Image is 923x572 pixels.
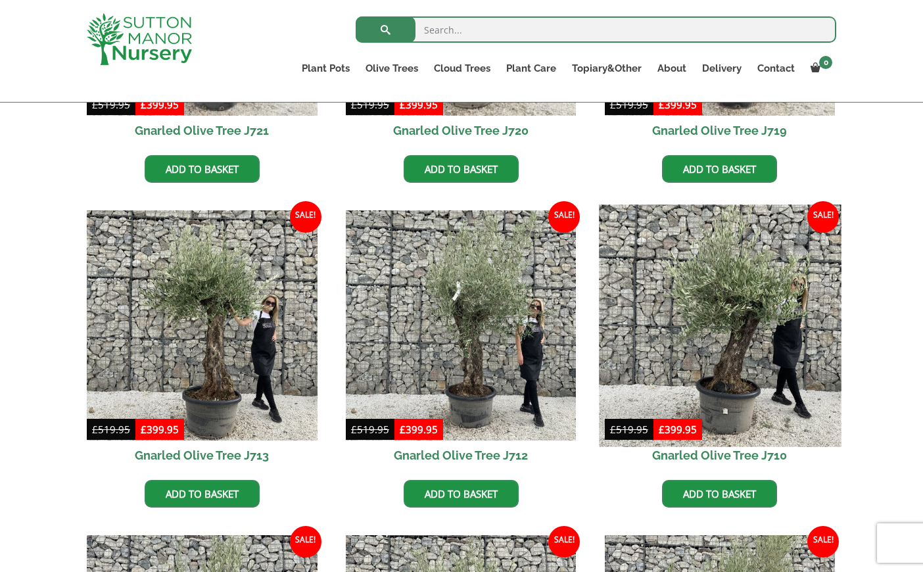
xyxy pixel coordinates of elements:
span: Sale! [548,201,580,233]
a: Plant Pots [294,59,358,78]
a: Add to basket: “Gnarled Olive Tree J713” [145,480,260,508]
bdi: 519.95 [92,423,130,436]
span: £ [351,423,357,436]
span: Sale! [290,201,321,233]
bdi: 519.95 [610,423,648,436]
a: Sale! Gnarled Olive Tree J713 [87,210,318,471]
h2: Gnarled Olive Tree J719 [605,116,836,145]
a: Cloud Trees [426,59,498,78]
bdi: 519.95 [92,98,130,111]
span: Sale! [807,201,839,233]
span: £ [351,98,357,111]
span: £ [400,423,406,436]
h2: Gnarled Olive Tree J713 [87,441,318,470]
span: £ [141,98,147,111]
img: Gnarled Olive Tree J713 [87,210,318,441]
span: Sale! [290,526,321,558]
h2: Gnarled Olive Tree J721 [87,116,318,145]
a: Contact [749,59,803,78]
img: Gnarled Olive Tree J710 [599,204,841,446]
a: Add to basket: “Gnarled Olive Tree J721” [145,155,260,183]
a: Sale! Gnarled Olive Tree J712 [346,210,577,471]
a: Add to basket: “Gnarled Olive Tree J719” [662,155,777,183]
span: £ [610,423,616,436]
h2: Gnarled Olive Tree J710 [605,441,836,470]
a: Olive Trees [358,59,426,78]
span: Sale! [807,526,839,558]
span: £ [659,423,665,436]
bdi: 399.95 [141,423,179,436]
span: £ [92,98,98,111]
span: £ [141,423,147,436]
a: 0 [803,59,836,78]
a: About [650,59,694,78]
span: £ [610,98,616,111]
a: Add to basket: “Gnarled Olive Tree J712” [404,480,519,508]
a: Topiary&Other [564,59,650,78]
bdi: 519.95 [351,423,389,436]
bdi: 399.95 [141,98,179,111]
a: Plant Care [498,59,564,78]
input: Search... [356,16,836,43]
img: logo [87,13,192,65]
bdi: 519.95 [351,98,389,111]
a: Add to basket: “Gnarled Olive Tree J720” [404,155,519,183]
span: Sale! [548,526,580,558]
span: 0 [819,56,832,69]
a: Add to basket: “Gnarled Olive Tree J710” [662,480,777,508]
bdi: 519.95 [610,98,648,111]
bdi: 399.95 [659,423,697,436]
bdi: 399.95 [400,98,438,111]
a: Sale! Gnarled Olive Tree J710 [605,210,836,471]
h2: Gnarled Olive Tree J720 [346,116,577,145]
h2: Gnarled Olive Tree J712 [346,441,577,470]
bdi: 399.95 [659,98,697,111]
bdi: 399.95 [400,423,438,436]
span: £ [659,98,665,111]
a: Delivery [694,59,749,78]
img: Gnarled Olive Tree J712 [346,210,577,441]
span: £ [400,98,406,111]
span: £ [92,423,98,436]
